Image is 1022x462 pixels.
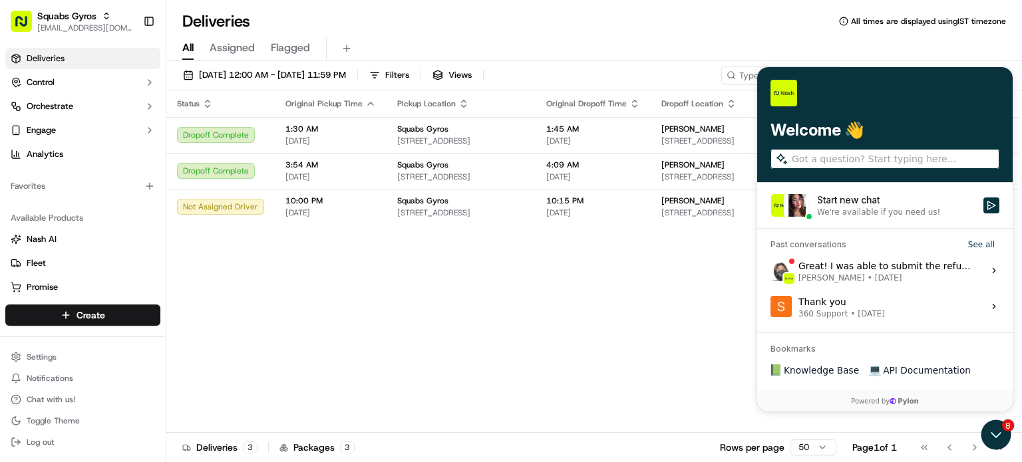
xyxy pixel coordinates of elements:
[397,98,456,109] span: Pickup Location
[27,148,63,160] span: Analytics
[397,172,525,182] span: [STREET_ADDRESS]
[37,9,96,23] button: Squabs Gyros
[27,124,56,136] span: Engage
[182,40,194,56] span: All
[285,207,376,218] span: [DATE]
[243,441,257,453] div: 3
[993,66,1011,84] button: Refresh
[448,69,472,81] span: Views
[720,441,784,454] p: Rows per page
[397,207,525,218] span: [STREET_ADDRESS]
[546,160,640,170] span: 4:09 AM
[177,98,200,109] span: Status
[27,352,57,362] span: Settings
[5,48,160,69] a: Deliveries
[210,40,255,56] span: Assigned
[182,11,250,32] h1: Deliveries
[721,66,841,84] input: Type to search
[11,281,155,293] a: Promise
[546,98,627,109] span: Original Dropoff Time
[285,195,376,206] span: 10:00 PM
[5,144,160,165] a: Analytics
[37,23,132,33] span: [EMAIL_ADDRESS][DOMAIN_NAME]
[661,160,725,170] span: [PERSON_NAME]
[397,195,448,206] span: Squabs Gyros
[385,69,409,81] span: Filters
[661,207,792,218] span: [STREET_ADDRESS]
[397,124,448,134] span: Squabs Gyros
[285,124,376,134] span: 1:30 AM
[757,67,1013,411] iframe: Customer support window
[5,369,160,388] button: Notifications
[5,390,160,409] button: Chat with us!
[340,441,355,453] div: 3
[177,66,352,84] button: [DATE] 12:00 AM - [DATE] 11:59 PM
[5,96,160,117] button: Orchestrate
[285,172,376,182] span: [DATE]
[5,120,160,141] button: Engage
[27,437,54,447] span: Log out
[5,304,160,326] button: Create
[77,308,105,322] span: Create
[5,433,160,451] button: Log out
[546,172,640,182] span: [DATE]
[661,172,792,182] span: [STREET_ADDRESS]
[5,411,160,430] button: Toggle Theme
[11,257,155,269] a: Fleet
[27,373,73,384] span: Notifications
[5,5,138,37] button: Squabs Gyros[EMAIL_ADDRESS][DOMAIN_NAME]
[27,76,55,88] span: Control
[285,98,363,109] span: Original Pickup Time
[27,53,65,64] span: Deliveries
[661,195,725,206] span: [PERSON_NAME]
[661,98,723,109] span: Dropoff Location
[271,40,310,56] span: Flagged
[546,195,640,206] span: 10:15 PM
[5,253,160,274] button: Fleet
[27,415,80,426] span: Toggle Theme
[397,160,448,170] span: Squabs Gyros
[27,257,46,269] span: Fleet
[979,418,1015,454] iframe: Open customer support
[546,136,640,146] span: [DATE]
[199,69,346,81] span: [DATE] 12:00 AM - [DATE] 11:59 PM
[27,281,58,293] span: Promise
[27,394,75,405] span: Chat with us!
[5,175,160,197] div: Favorites
[11,233,155,245] a: Nash AI
[546,207,640,218] span: [DATE]
[285,160,376,170] span: 3:54 AM
[5,72,160,93] button: Control
[363,66,415,84] button: Filters
[661,136,792,146] span: [STREET_ADDRESS]
[846,66,892,84] button: Map
[5,207,160,229] div: Available Products
[5,229,160,250] button: Nash AI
